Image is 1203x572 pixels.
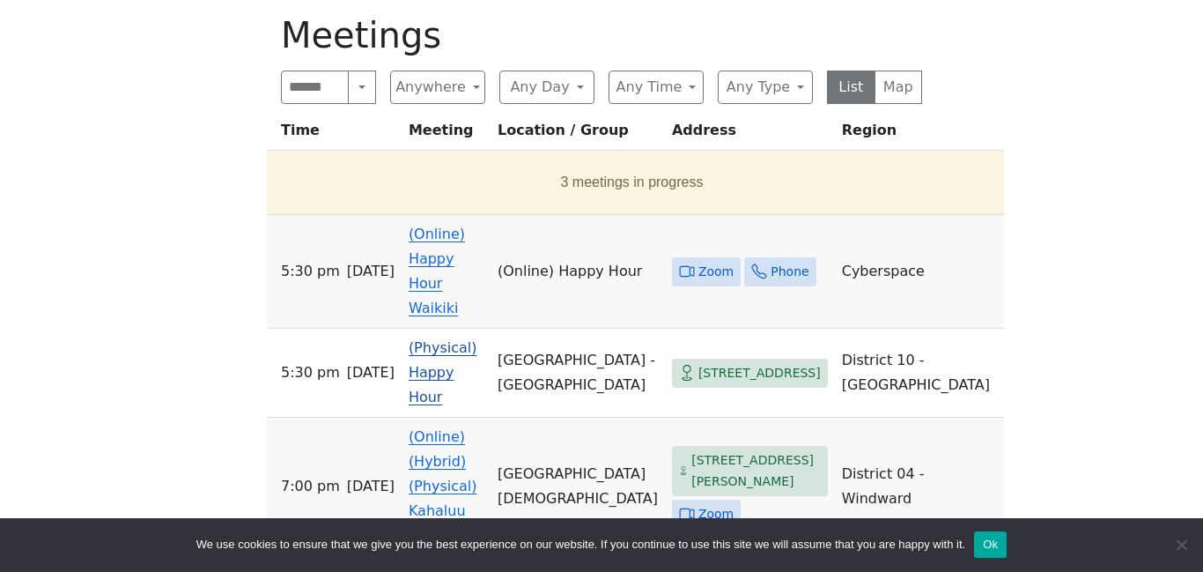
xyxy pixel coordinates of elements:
a: (Online) Happy Hour Waikiki [409,226,465,316]
span: No [1172,536,1190,553]
th: Address [665,118,835,151]
button: List [827,71,875,104]
button: Any Type [718,71,813,104]
span: [DATE] [347,360,395,385]
td: District 10 - [GEOGRAPHIC_DATA] [835,329,1004,418]
span: 5:30 PM [281,360,340,385]
span: Phone [771,261,808,283]
span: 7:00 PM [281,474,340,499]
button: Any Time [609,71,704,104]
span: [STREET_ADDRESS][PERSON_NAME] [691,449,821,493]
button: Anywhere [390,71,485,104]
td: District 04 - Windward [835,418,1004,556]
button: Search [348,71,376,104]
th: Region [835,118,1004,151]
input: Search [281,71,349,104]
h1: Meetings [281,14,922,56]
th: Time [267,118,402,151]
span: 5:30 PM [281,259,340,284]
span: Zoom [698,503,734,525]
th: Location / Group [491,118,665,151]
td: [GEOGRAPHIC_DATA][DEMOGRAPHIC_DATA] [491,418,665,556]
button: Ok [974,531,1007,558]
span: [DATE] [347,474,395,499]
a: (Online) (Hybrid) (Physical) Kahaluu Discussion [409,428,483,544]
button: Map [875,71,923,104]
span: We use cookies to ensure that we give you the best experience on our website. If you continue to ... [196,536,965,553]
td: [GEOGRAPHIC_DATA] - [GEOGRAPHIC_DATA] [491,329,665,418]
th: Meeting [402,118,491,151]
button: Any Day [499,71,594,104]
span: [DATE] [347,259,395,284]
a: (Physical) Happy Hour [409,339,477,405]
td: (Online) Happy Hour [491,215,665,329]
span: Zoom [698,261,734,283]
span: [STREET_ADDRESS] [698,362,821,384]
button: 3 meetings in progress [274,158,990,207]
td: Cyberspace [835,215,1004,329]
